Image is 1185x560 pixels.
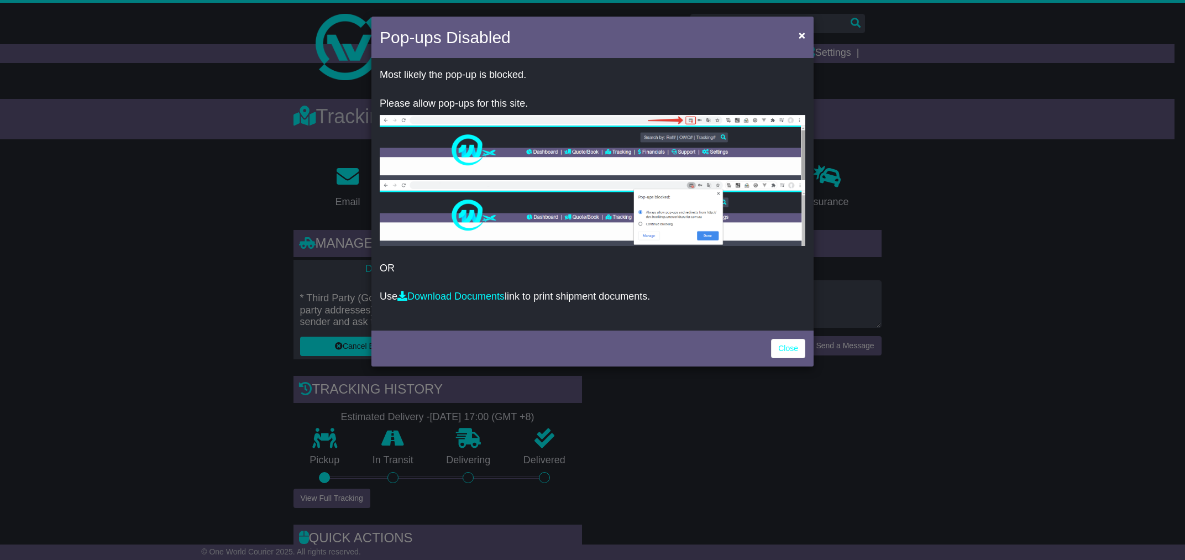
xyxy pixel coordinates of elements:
[793,24,811,46] button: Close
[371,61,814,328] div: OR
[380,98,805,110] p: Please allow pop-ups for this site.
[771,339,805,358] a: Close
[380,180,805,246] img: allow-popup-2.png
[380,25,511,50] h4: Pop-ups Disabled
[380,291,805,303] p: Use link to print shipment documents.
[380,69,805,81] p: Most likely the pop-up is blocked.
[799,29,805,41] span: ×
[397,291,505,302] a: Download Documents
[380,115,805,180] img: allow-popup-1.png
